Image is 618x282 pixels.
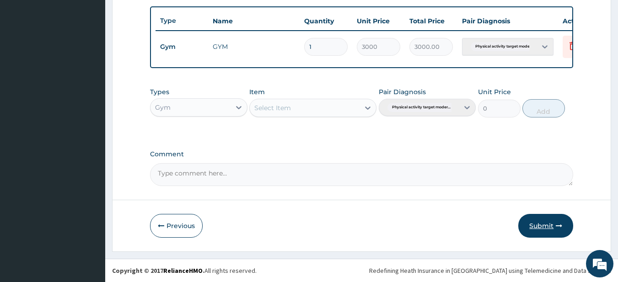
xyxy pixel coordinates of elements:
th: Unit Price [352,12,405,30]
th: Pair Diagnosis [457,12,558,30]
label: Pair Diagnosis [379,87,426,96]
img: d_794563401_company_1708531726252_794563401 [17,46,37,69]
th: Type [156,12,208,29]
td: GYM [208,37,300,56]
th: Name [208,12,300,30]
a: RelianceHMO [163,266,203,275]
textarea: Type your message and hit 'Enter' [5,186,174,218]
div: Gym [155,103,171,112]
div: Chat with us now [48,51,154,63]
th: Quantity [300,12,352,30]
th: Total Price [405,12,457,30]
td: Gym [156,38,208,55]
button: Add [522,99,565,117]
div: Redefining Heath Insurance in [GEOGRAPHIC_DATA] using Telemedicine and Data Science! [369,266,611,275]
label: Types [150,88,169,96]
div: Select Item [254,103,291,112]
strong: Copyright © 2017 . [112,266,204,275]
footer: All rights reserved. [105,259,618,282]
button: Submit [518,214,573,238]
button: Previous [150,214,203,238]
span: We're online! [53,83,126,176]
div: Minimize live chat window [150,5,172,27]
label: Item [249,87,265,96]
label: Unit Price [478,87,511,96]
th: Actions [558,12,604,30]
label: Comment [150,150,574,158]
